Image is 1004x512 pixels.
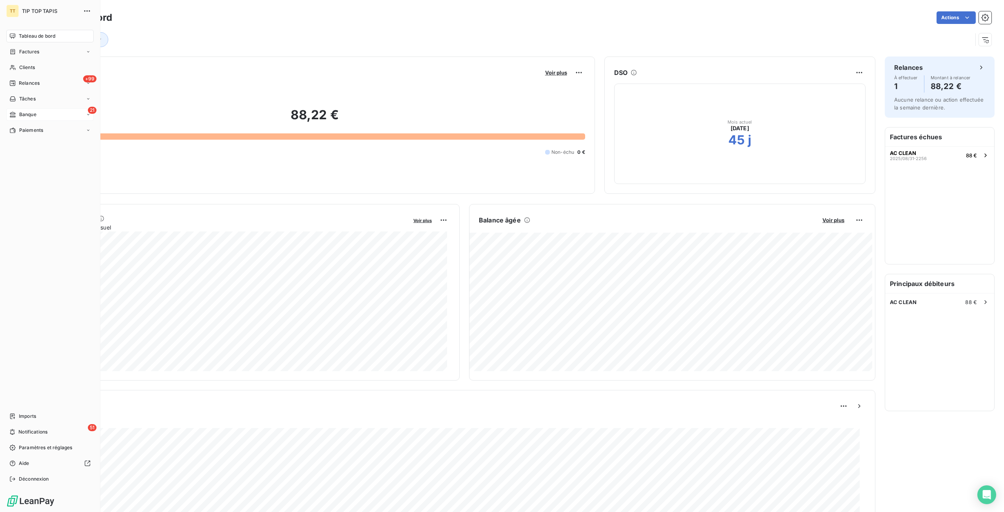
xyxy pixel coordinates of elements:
span: Notifications [18,428,47,435]
div: Open Intercom Messenger [977,485,996,504]
span: Aucune relance ou action effectuée la semaine dernière. [894,97,984,111]
span: 0 € [577,149,585,156]
span: 2025/08/31-2256 [890,156,927,161]
h6: Relances [894,63,923,72]
span: AC CLEAN [890,150,916,156]
span: Paiements [19,127,43,134]
h6: Factures échues [885,128,994,146]
span: À effectuer [894,75,918,80]
button: Voir plus [543,69,569,76]
span: Chiffre d'affaires mensuel [44,223,408,231]
span: Non-échu [551,149,574,156]
button: Voir plus [411,217,434,224]
h6: Balance âgée [479,215,521,225]
span: Montant à relancer [931,75,971,80]
span: Imports [19,413,36,420]
span: Aide [19,460,29,467]
h6: Principaux débiteurs [885,274,994,293]
span: Paramètres et réglages [19,444,72,451]
span: [DATE] [731,124,749,132]
h2: j [748,132,751,148]
button: Voir plus [820,217,847,224]
span: +99 [83,75,96,82]
span: 21 [88,107,96,114]
h6: DSO [614,68,627,77]
span: 88 € [965,299,977,305]
span: Voir plus [413,218,432,223]
span: 51 [88,424,96,431]
span: Banque [19,111,36,118]
button: Actions [937,11,976,24]
h2: 45 [728,132,745,148]
span: Relances [19,80,40,87]
h4: 1 [894,80,918,93]
span: Mois actuel [728,120,752,124]
img: Logo LeanPay [6,495,55,507]
h4: 88,22 € [931,80,971,93]
span: 88 € [966,152,977,159]
span: Déconnexion [19,476,49,483]
span: Voir plus [545,69,567,76]
h2: 88,22 € [44,107,585,131]
span: Factures [19,48,39,55]
span: Clients [19,64,35,71]
span: Voir plus [822,217,844,223]
span: TIP TOP TAPIS [22,8,78,14]
span: AC CLEAN [890,299,917,305]
span: Tableau de bord [19,33,55,40]
a: Aide [6,457,94,470]
span: Tâches [19,95,36,102]
button: AC CLEAN2025/08/31-225688 € [885,146,994,164]
div: TT [6,5,19,17]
